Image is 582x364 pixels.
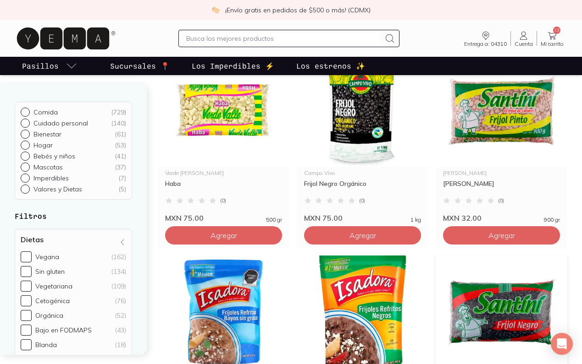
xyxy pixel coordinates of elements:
p: Bebés y niños [33,152,75,160]
span: 500 gr [266,217,282,223]
div: Orgánica [35,311,63,320]
span: MXN 32.00 [443,213,482,223]
input: Busca los mejores productos [186,33,381,44]
p: Valores y Dietas [33,185,82,193]
span: Entrega a: 04310 [464,41,507,47]
input: Sin gluten(134) [21,266,32,277]
div: Haba [165,179,282,196]
input: Cetogénica(76) [21,295,32,306]
a: 33757 haba verde valleVerde [PERSON_NAME]Haba(0)MXN 75.00500 gr [158,54,289,223]
span: ( 0 ) [220,198,226,203]
div: (134) [111,267,126,276]
span: 1 kg [410,217,421,223]
div: Sin gluten [35,267,65,276]
img: 33113 frijol negro organico campo vivo [297,54,428,167]
a: 33113 frijol negro organico campo vivoCampo VivoFrijol Negro Orgánico(0)MXN 75.001 kg [297,54,428,223]
p: Comida [33,108,58,116]
p: Hogar [33,141,53,149]
div: [PERSON_NAME] [443,179,560,196]
p: Pasillos [22,60,59,71]
input: Blanda(18) [21,339,32,350]
span: Agregar [488,231,515,240]
div: (18) [115,341,126,349]
p: Los Imperdibles ⚡️ [192,60,274,71]
img: check [211,6,220,14]
img: 33757 haba verde valle [158,54,289,167]
div: (109) [111,282,126,290]
div: ( 140 ) [111,119,126,127]
a: Entrega a: 04310 [460,30,510,47]
a: 13Mi carrito [537,30,567,47]
a: 32475 frijol pinto santini[PERSON_NAME][PERSON_NAME](0)MXN 32.00900 gr [436,54,567,223]
div: Open Intercom Messenger [551,333,573,355]
div: (43) [115,326,126,334]
div: ( 7 ) [118,174,126,182]
div: Vegetariana [35,282,72,290]
span: MXN 75.00 [165,213,204,223]
button: Agregar [443,226,560,244]
a: Los Imperdibles ⚡️ [190,57,276,75]
p: Mascotas [33,163,63,171]
div: Blanda [35,341,57,349]
p: Los estrenos ✨ [296,60,365,71]
p: ¡Envío gratis en pedidos de $500 o más! (CDMX) [225,5,371,15]
span: 900 gr [544,217,560,223]
span: 13 [553,27,560,34]
div: ( 729 ) [111,108,126,116]
input: Vegana(162) [21,251,32,262]
div: ( 61 ) [115,130,126,138]
a: Sucursales 📍 [108,57,172,75]
a: Los estrenos ✨ [294,57,367,75]
span: Mi carrito [541,41,564,47]
div: (52) [115,311,126,320]
p: Imperdibles [33,174,69,182]
div: (76) [115,297,126,305]
div: ( 53 ) [115,141,126,149]
h4: Dietas [21,235,44,244]
button: Agregar [304,226,421,244]
p: Bienestar [33,130,61,138]
div: ( 5 ) [118,185,126,193]
p: Cuidado personal [33,119,88,127]
div: Verde [PERSON_NAME] [165,170,282,176]
a: Cuenta [511,30,537,47]
div: Bajo en FODMAPS [35,326,92,334]
div: Frijol Negro Orgánico [304,179,421,196]
div: Campo Vivo [304,170,421,176]
input: Bajo en FODMAPS(43) [21,325,32,336]
a: pasillo-todos-link [20,57,79,75]
span: Agregar [211,231,237,240]
span: MXN 75.00 [304,213,343,223]
div: (162) [111,253,126,261]
p: Sucursales 📍 [110,60,170,71]
div: ( 41 ) [115,152,126,160]
div: Dietas [15,229,132,360]
strong: Filtros [15,212,47,220]
span: Cuenta [515,41,533,47]
span: Agregar [349,231,376,240]
span: ( 0 ) [359,198,365,203]
span: ( 0 ) [498,198,504,203]
input: Vegetariana(109) [21,281,32,292]
div: ( 37 ) [115,163,126,171]
button: Agregar [165,226,282,244]
div: [PERSON_NAME] [443,170,560,176]
div: Cetogénica [35,297,70,305]
input: Orgánica(52) [21,310,32,321]
div: Vegana [35,253,59,261]
img: 32475 frijol pinto santini [436,54,567,167]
